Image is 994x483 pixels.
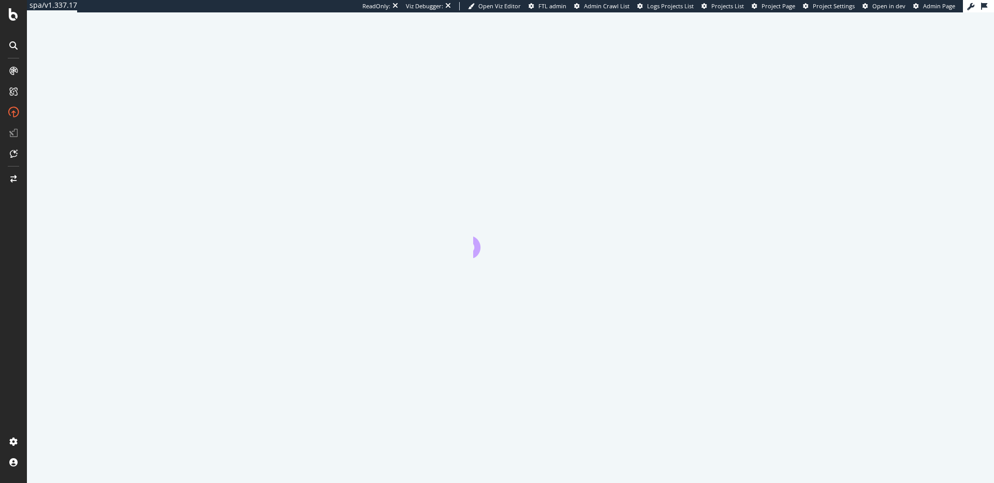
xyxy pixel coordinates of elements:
span: Admin Page [923,2,955,10]
span: Open in dev [872,2,905,10]
a: Logs Projects List [637,2,694,10]
span: FTL admin [538,2,566,10]
div: ReadOnly: [362,2,390,10]
a: Project Settings [803,2,855,10]
a: Open in dev [863,2,905,10]
span: Project Settings [813,2,855,10]
a: Admin Page [913,2,955,10]
a: Project Page [752,2,795,10]
a: FTL admin [529,2,566,10]
span: Projects List [711,2,744,10]
a: Open Viz Editor [468,2,521,10]
span: Admin Crawl List [584,2,630,10]
a: Admin Crawl List [574,2,630,10]
a: Projects List [701,2,744,10]
span: Project Page [762,2,795,10]
div: Viz Debugger: [406,2,443,10]
div: animation [473,221,548,258]
span: Open Viz Editor [478,2,521,10]
span: Logs Projects List [647,2,694,10]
